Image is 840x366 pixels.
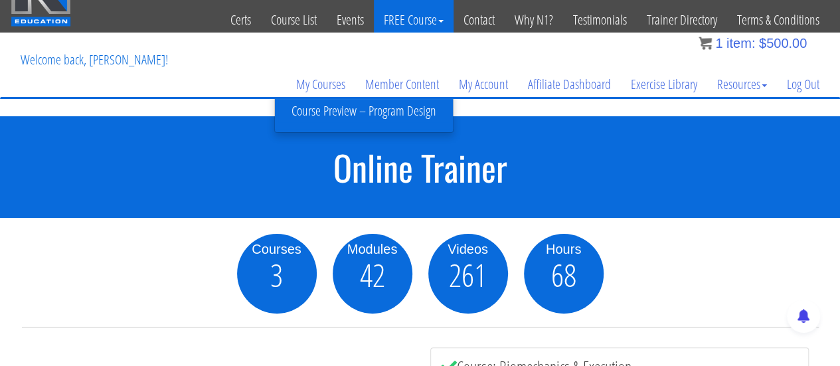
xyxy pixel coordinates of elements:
[449,259,487,291] span: 261
[270,259,283,291] span: 3
[759,36,766,50] span: $
[278,100,450,123] a: Course Preview – Program Design
[699,36,807,50] a: 1 item: $500.00
[449,52,518,116] a: My Account
[428,239,508,259] div: Videos
[360,259,385,291] span: 42
[524,239,604,259] div: Hours
[715,36,722,50] span: 1
[518,52,621,116] a: Affiliate Dashboard
[355,52,449,116] a: Member Content
[726,36,755,50] span: item:
[707,52,777,116] a: Resources
[11,33,178,86] p: Welcome back, [PERSON_NAME]!
[333,239,412,259] div: Modules
[551,259,576,291] span: 68
[237,239,317,259] div: Courses
[621,52,707,116] a: Exercise Library
[759,36,807,50] bdi: 500.00
[699,37,712,50] img: icon11.png
[286,52,355,116] a: My Courses
[777,52,829,116] a: Log Out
